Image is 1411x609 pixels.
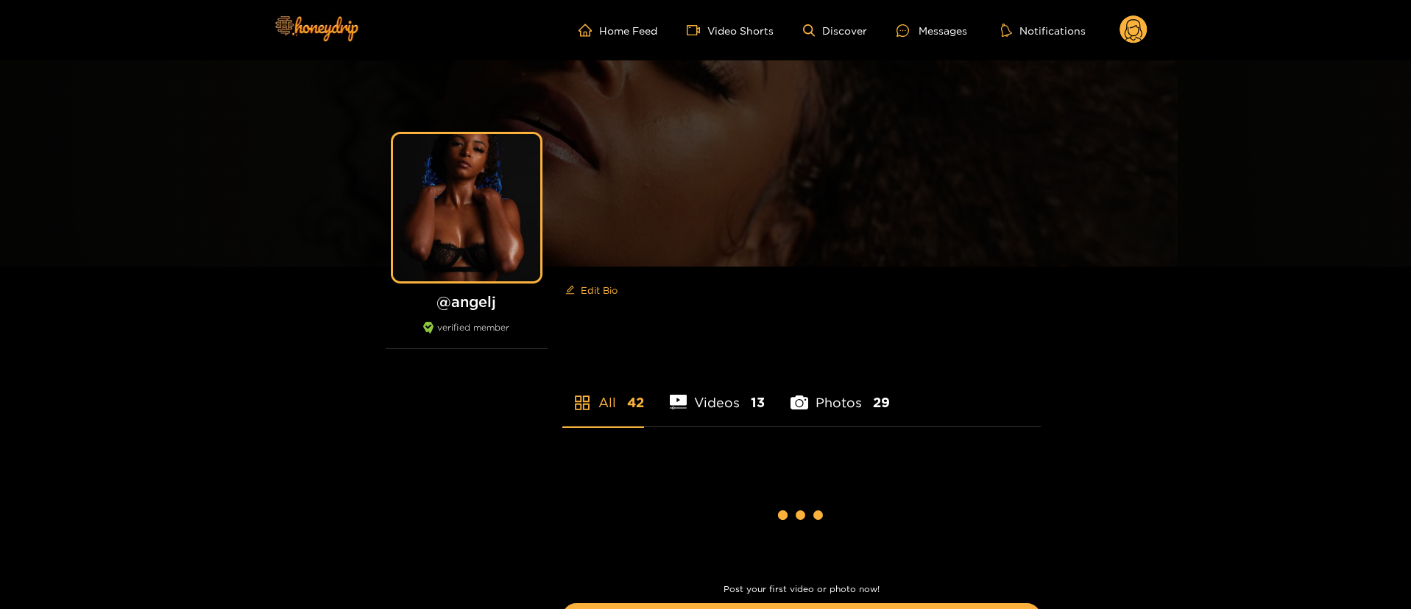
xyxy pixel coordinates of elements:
span: 29 [873,393,890,412]
span: video-camera [687,24,707,37]
span: 42 [627,393,644,412]
a: Discover [803,24,867,37]
button: Notifications [997,23,1090,38]
a: Video Shorts [687,24,774,37]
span: Edit Bio [581,283,618,298]
button: editEdit Bio [562,278,620,302]
span: edit [565,285,575,296]
p: Post your first video or photo now! [562,584,1041,594]
div: Messages [897,22,967,39]
span: 13 [751,393,765,412]
div: verified member [386,322,548,349]
span: home [579,24,599,37]
span: appstore [573,394,591,412]
h1: @ angelj [386,292,548,311]
li: Photos [791,360,890,426]
a: Home Feed [579,24,657,37]
li: All [562,360,644,426]
li: Videos [670,360,765,426]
